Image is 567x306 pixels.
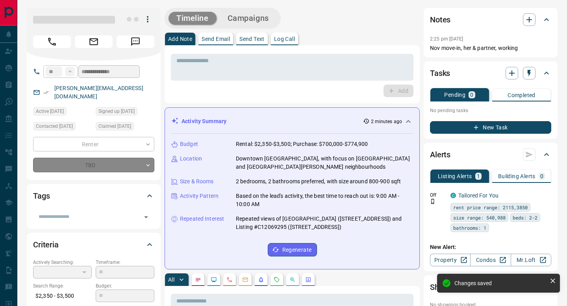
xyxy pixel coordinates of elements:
p: Add Note [168,36,192,42]
div: Tasks [430,64,551,83]
p: Off [430,192,446,199]
p: Log Call [274,36,295,42]
svg: Agent Actions [305,277,311,283]
span: Message [117,35,154,48]
span: Claimed [DATE] [98,122,131,130]
span: Signed up [DATE] [98,107,135,115]
p: Send Email [202,36,230,42]
span: Email [75,35,113,48]
button: New Task [430,121,551,134]
p: Search Range: [33,282,92,289]
div: Notes [430,10,551,29]
p: Budget [180,140,198,148]
p: Building Alerts [498,173,535,179]
p: New Alert: [430,243,551,251]
p: Activity Summary [182,117,226,125]
p: 0 [540,173,543,179]
p: $2,350 - $3,500 [33,289,92,302]
div: Changes saved [454,280,547,286]
span: beds: 2-2 [513,214,537,221]
svg: Lead Browsing Activity [211,277,217,283]
div: Fri Sep 12 2025 [33,107,92,118]
p: Location [180,155,202,163]
span: Contacted [DATE] [36,122,73,130]
span: bathrooms: 1 [453,224,486,232]
div: Showings [430,278,551,297]
p: Size & Rooms [180,177,214,186]
p: Completed [508,92,535,98]
h2: Tags [33,190,50,202]
svg: Email Verified [43,90,49,95]
div: Criteria [33,235,154,254]
div: Wed Sep 03 2025 [33,122,92,133]
span: size range: 540,988 [453,214,506,221]
div: Wed Sep 03 2025 [96,107,154,118]
p: Downtown [GEOGRAPHIC_DATA], with focus on [GEOGRAPHIC_DATA] and [GEOGRAPHIC_DATA][PERSON_NAME] ne... [236,155,413,171]
p: Rental: $2,350-$3,500; Purchase: $700,000-$774,900 [236,140,368,148]
a: Condos [470,254,511,266]
p: 0 [470,92,473,98]
div: Wed Sep 03 2025 [96,122,154,133]
h2: Notes [430,13,450,26]
svg: Emails [242,277,248,283]
svg: Calls [226,277,233,283]
p: Pending [444,92,465,98]
p: Nov move-in, her & partner, working [430,44,551,52]
p: 2:25 pm [DATE] [430,36,463,42]
div: condos.ca [450,193,456,198]
svg: Notes [195,277,201,283]
span: Call [33,35,71,48]
p: Based on the lead's activity, the best time to reach out is: 9:00 AM - 10:00 AM [236,192,413,208]
a: Mr.Loft [511,254,551,266]
p: No pending tasks [430,105,551,116]
h2: Criteria [33,238,59,251]
p: Repeated views of [GEOGRAPHIC_DATA] ([STREET_ADDRESS]) and Listing #C12069295 ([STREET_ADDRESS]) [236,215,413,231]
a: [PERSON_NAME][EMAIL_ADDRESS][DOMAIN_NAME] [54,85,143,100]
svg: Listing Alerts [258,277,264,283]
svg: Requests [274,277,280,283]
p: All [168,277,174,282]
svg: Opportunities [289,277,296,283]
div: Renter [33,137,154,151]
div: Alerts [430,145,551,164]
p: Activity Pattern [180,192,219,200]
span: Active [DATE] [36,107,64,115]
svg: Push Notification Only [430,199,435,204]
a: Property [430,254,471,266]
p: 1 [477,173,480,179]
h2: Showings [430,281,463,293]
button: Campaigns [220,12,277,25]
div: Tags [33,186,154,205]
p: Actively Searching: [33,259,92,266]
h2: Tasks [430,67,450,79]
p: 2 minutes ago [371,118,402,125]
button: Timeline [169,12,217,25]
p: Send Text [239,36,265,42]
div: Activity Summary2 minutes ago [171,114,413,129]
p: Timeframe: [96,259,154,266]
p: Repeated Interest [180,215,224,223]
p: 2 bedrooms, 2 bathrooms preferred, with size around 800-900 sqft [236,177,401,186]
div: TBD [33,158,154,172]
h2: Alerts [430,148,450,161]
p: Listing Alerts [438,173,472,179]
button: Open [141,212,152,223]
a: Tailored For You [458,192,498,199]
button: Regenerate [268,243,317,256]
span: rent price range: 2115,3850 [453,203,528,211]
p: Budget: [96,282,154,289]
